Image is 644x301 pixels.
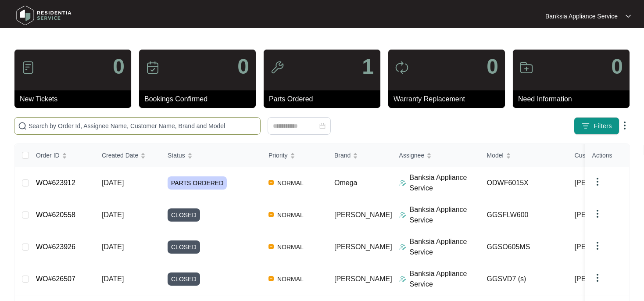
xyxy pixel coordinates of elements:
[334,179,357,186] span: Omega
[29,121,257,131] input: Search by Order Id, Assignee Name, Customer Name, Brand and Model
[362,56,374,77] p: 1
[480,167,568,199] td: ODWF6015X
[18,122,27,130] img: search-icon
[144,94,256,104] p: Bookings Confirmed
[268,212,274,217] img: Vercel Logo
[480,144,568,167] th: Model
[480,199,568,231] td: GGSFLW600
[410,269,480,290] p: Banksia Appliance Service
[480,231,568,263] td: GGSO605MS
[575,178,633,188] span: [PERSON_NAME]
[592,240,603,251] img: dropdown arrow
[36,243,75,251] a: WO#623926
[395,61,409,75] img: icon
[334,243,392,251] span: [PERSON_NAME]
[102,150,138,160] span: Created Date
[487,56,498,77] p: 0
[575,150,619,160] span: Customer Name
[392,144,480,167] th: Assignee
[36,150,60,160] span: Order ID
[274,274,307,284] span: NORMAL
[13,2,75,29] img: residentia service logo
[268,276,274,281] img: Vercel Logo
[274,178,307,188] span: NORMAL
[95,144,161,167] th: Created Date
[334,211,392,219] span: [PERSON_NAME]
[102,211,124,219] span: [DATE]
[168,150,185,160] span: Status
[161,144,261,167] th: Status
[545,12,618,21] p: Banksia Appliance Service
[399,211,406,219] img: Assigner Icon
[410,236,480,258] p: Banksia Appliance Service
[102,275,124,283] span: [DATE]
[394,94,505,104] p: Warranty Replacement
[410,204,480,226] p: Banksia Appliance Service
[274,210,307,220] span: NORMAL
[575,210,633,220] span: [PERSON_NAME]
[270,61,284,75] img: icon
[268,180,274,185] img: Vercel Logo
[268,150,288,160] span: Priority
[102,243,124,251] span: [DATE]
[399,276,406,283] img: Assigner Icon
[146,61,160,75] img: icon
[327,144,392,167] th: Brand
[487,150,504,160] span: Model
[575,274,638,284] span: [PERSON_NAME]...
[519,61,533,75] img: icon
[480,263,568,295] td: GGSVD7 (s)
[581,122,590,130] img: filter icon
[269,94,380,104] p: Parts Ordered
[518,94,630,104] p: Need Information
[574,117,619,135] button: filter iconFilters
[261,144,327,167] th: Priority
[592,176,603,187] img: dropdown arrow
[334,275,392,283] span: [PERSON_NAME]
[592,208,603,219] img: dropdown arrow
[274,242,307,252] span: NORMAL
[594,122,612,131] span: Filters
[21,61,35,75] img: icon
[626,14,631,18] img: dropdown arrow
[399,179,406,186] img: Assigner Icon
[592,272,603,283] img: dropdown arrow
[410,172,480,193] p: Banksia Appliance Service
[36,211,75,219] a: WO#620558
[168,240,200,254] span: CLOSED
[168,176,227,190] span: PARTS ORDERED
[611,56,623,77] p: 0
[29,144,95,167] th: Order ID
[168,272,200,286] span: CLOSED
[20,94,131,104] p: New Tickets
[575,242,633,252] span: [PERSON_NAME]
[585,144,629,167] th: Actions
[268,244,274,249] img: Vercel Logo
[237,56,249,77] p: 0
[168,208,200,222] span: CLOSED
[36,179,75,186] a: WO#623912
[399,150,425,160] span: Assignee
[113,56,125,77] p: 0
[102,179,124,186] span: [DATE]
[619,120,630,131] img: dropdown arrow
[36,275,75,283] a: WO#626507
[334,150,351,160] span: Brand
[399,244,406,251] img: Assigner Icon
